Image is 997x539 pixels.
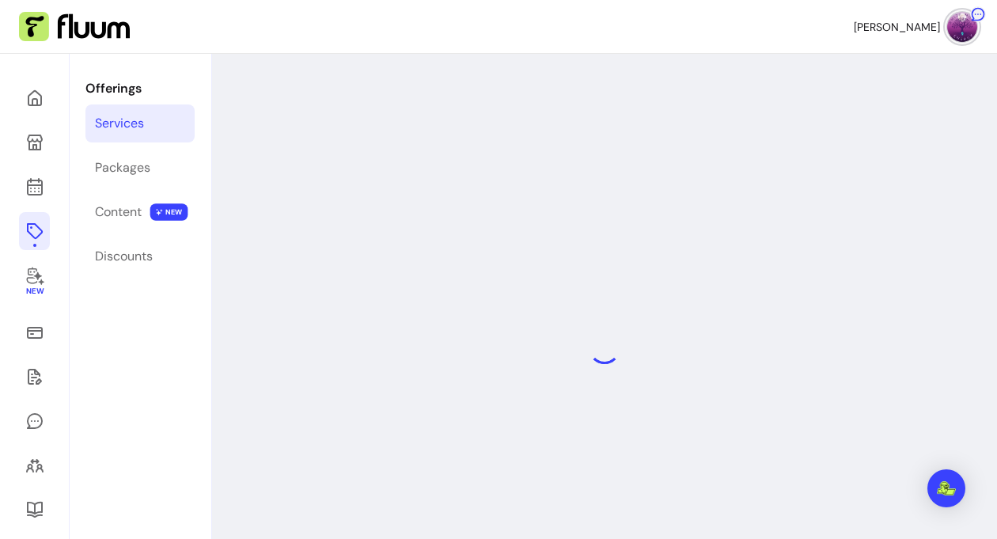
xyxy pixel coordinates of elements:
[589,332,620,364] div: Loading
[19,402,50,440] a: My Messages
[85,104,195,142] a: Services
[85,237,195,275] a: Discounts
[95,247,153,266] div: Discounts
[19,491,50,529] a: Resources
[19,123,50,161] a: My Page
[854,19,940,35] span: [PERSON_NAME]
[95,203,142,222] div: Content
[19,256,50,307] a: New
[946,11,978,43] img: avatar
[19,358,50,396] a: Waivers
[95,158,150,177] div: Packages
[95,114,144,133] div: Services
[85,193,195,231] a: Content NEW
[25,287,43,297] span: New
[19,446,50,484] a: Clients
[19,79,50,117] a: Home
[927,469,965,507] div: Open Intercom Messenger
[19,212,50,250] a: Offerings
[19,168,50,206] a: Calendar
[85,149,195,187] a: Packages
[150,203,188,221] span: NEW
[85,79,195,98] p: Offerings
[19,313,50,351] a: Sales
[19,12,130,42] img: Fluum Logo
[854,11,978,43] button: avatar[PERSON_NAME]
